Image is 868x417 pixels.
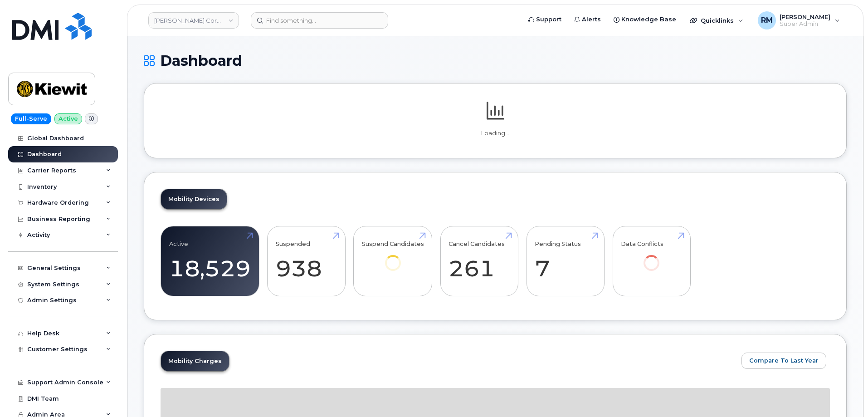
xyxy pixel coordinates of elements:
[144,53,847,69] h1: Dashboard
[449,231,510,291] a: Cancel Candidates 261
[161,129,830,137] p: Loading...
[621,231,682,284] a: Data Conflicts
[161,189,227,209] a: Mobility Devices
[276,231,337,291] a: Suspended 938
[749,356,819,365] span: Compare To Last Year
[535,231,596,291] a: Pending Status 7
[169,231,251,291] a: Active 18,529
[362,231,424,284] a: Suspend Candidates
[161,351,229,371] a: Mobility Charges
[741,353,826,369] button: Compare To Last Year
